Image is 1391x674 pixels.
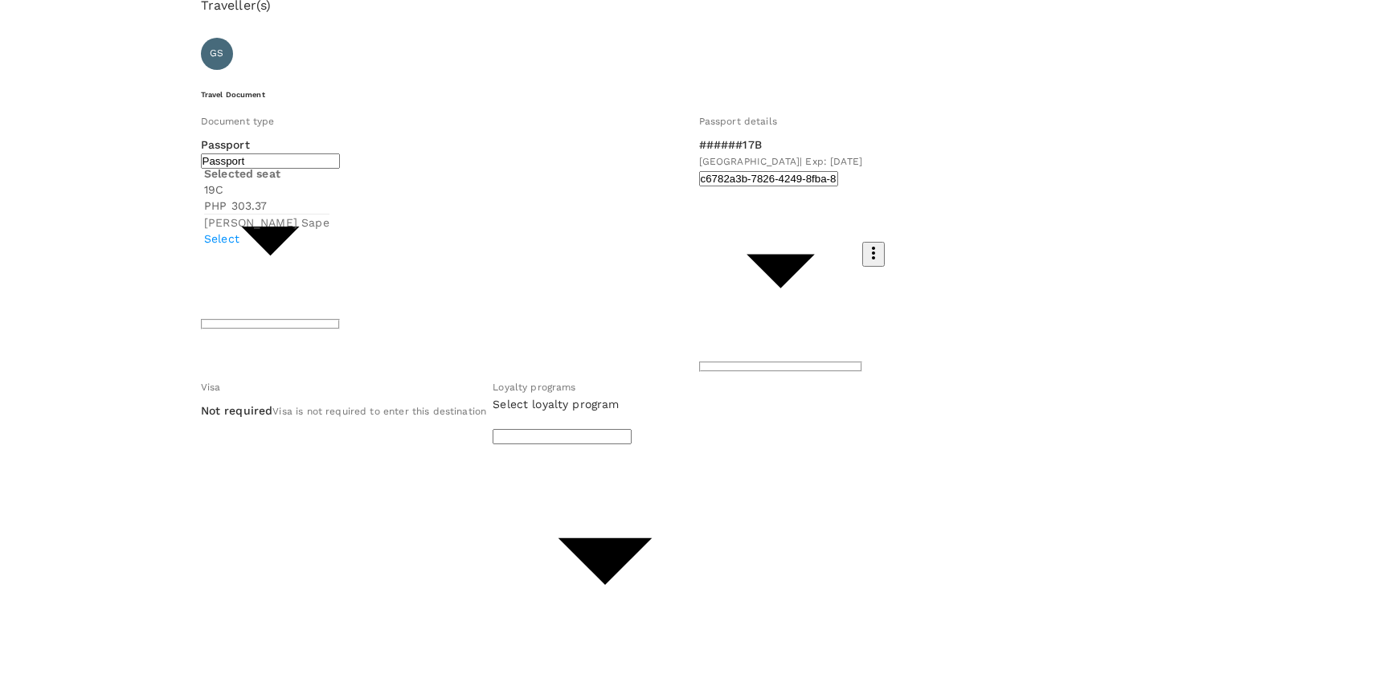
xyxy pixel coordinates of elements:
span: Loyalty programs [493,382,575,393]
p: Not required [201,402,273,419]
span: [GEOGRAPHIC_DATA] | Exp: [DATE] [699,156,863,167]
h6: Travel Document [201,89,1191,100]
span: Document type [201,116,275,127]
span: GS [210,46,223,62]
p: Traveller 1 : [201,22,1191,38]
p: ######17B [699,137,863,153]
span: Visa [201,382,221,393]
p: [PERSON_NAME] Sape [201,70,1191,89]
span: Passport details [699,116,777,127]
span: Visa is not required to enter this destination [272,406,486,417]
p: Passport [201,137,340,153]
p: Select loyalty program [493,396,718,412]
